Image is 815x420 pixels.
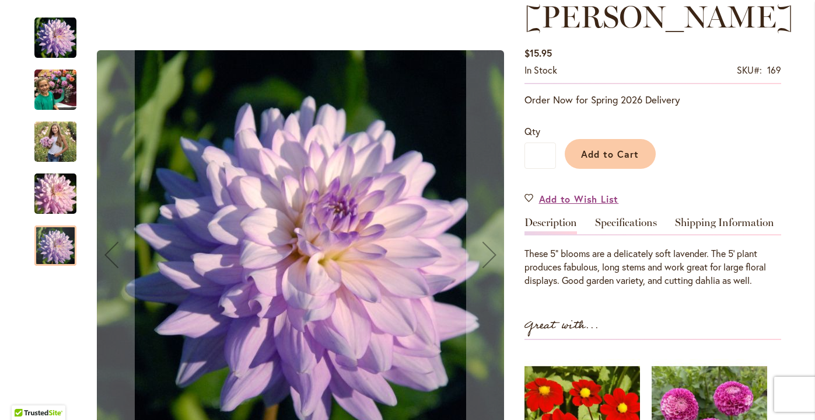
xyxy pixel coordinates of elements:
[767,64,781,77] div: 169
[524,247,781,287] div: These 5” blooms are a delicately soft lavender. The 5' plant produces fabulous, long stems and wo...
[34,58,88,110] div: JORDAN NICOLE
[9,379,41,411] iframe: Launch Accessibility Center
[524,64,557,77] div: Availability
[34,115,76,168] img: JORDAN NICOLE
[34,62,76,118] img: JORDAN NICOLE
[675,217,774,234] a: Shipping Information
[524,93,781,107] p: Order Now for Spring 2026 Delivery
[34,110,88,162] div: JORDAN NICOLE
[524,64,557,76] span: In stock
[539,192,619,206] span: Add to Wish List
[524,47,552,59] span: $15.95
[34,6,88,58] div: JORDAN NICOLE
[34,16,76,59] img: JORDAN NICOLE
[524,217,781,287] div: Detailed Product Info
[524,192,619,206] a: Add to Wish List
[34,214,76,266] div: JORDAN NICOLE
[524,125,540,137] span: Qty
[524,316,599,335] strong: Great with...
[581,148,639,160] span: Add to Cart
[595,217,657,234] a: Specifications
[34,162,88,214] div: JORDAN NICOLE
[13,166,97,222] img: JORDAN NICOLE
[565,139,656,169] button: Add to Cart
[524,217,577,234] a: Description
[737,64,762,76] strong: SKU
